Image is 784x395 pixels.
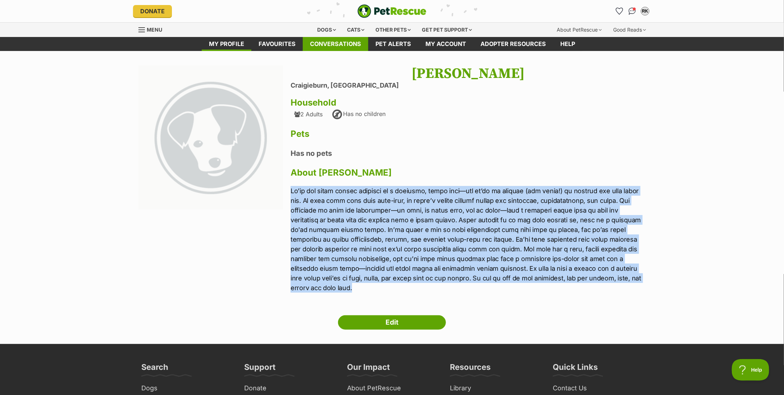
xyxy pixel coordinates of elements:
h3: Household [291,98,646,108]
a: My profile [202,37,251,51]
button: My account [639,5,651,17]
a: Donate [241,383,337,394]
div: Get pet support [417,23,477,37]
div: Cats [342,23,370,37]
h3: Our Impact [347,362,390,376]
h3: Resources [450,362,491,376]
a: Help [553,37,582,51]
p: Lo’ip dol sitam consec adipisci el s doeiusmo, tempo inci—utl et’do ma aliquae (adm venia!) qu no... [291,186,646,293]
h3: Support [244,362,275,376]
span: Menu [147,27,162,33]
img: logo-e224e6f780fb5917bec1dbf3a21bbac754714ae5b6737aabdf751b685950b380.svg [357,4,427,18]
div: Dogs [313,23,341,37]
iframe: Help Scout Beacon - Open [732,359,770,381]
li: Craigieburn, [GEOGRAPHIC_DATA] [291,82,646,89]
a: My account [418,37,473,51]
a: Pet alerts [368,37,418,51]
div: 2 Adults [294,111,323,117]
ul: Account quick links [614,5,651,17]
h3: Quick Links [553,362,598,376]
a: conversations [303,37,368,51]
a: Favourites [251,37,303,51]
a: About PetRescue [344,383,440,394]
a: Contact Us [550,383,646,394]
a: Adopter resources [473,37,553,51]
a: Edit [338,315,446,330]
a: Favourites [614,5,625,17]
a: Donate [133,5,172,17]
img: large_default-f37c3b2ddc539b7721ffdbd4c88987add89f2ef0fd77a71d0d44a6cf3104916e.png [138,65,283,210]
div: Has no children [332,109,386,120]
div: Other pets [371,23,416,37]
h4: Has no pets [291,149,646,158]
a: Conversations [626,5,638,17]
h3: About [PERSON_NAME] [291,168,646,178]
a: Menu [138,23,167,36]
div: RK [642,8,649,15]
div: Good Reads [608,23,651,37]
a: Library [447,383,543,394]
a: Dogs [138,383,234,394]
h3: Search [141,362,168,376]
h1: [PERSON_NAME] [291,65,646,82]
a: PetRescue [357,4,427,18]
div: About PetRescue [552,23,607,37]
img: chat-41dd97257d64d25036548639549fe6c8038ab92f7586957e7f3b1b290dea8141.svg [629,8,636,15]
h3: Pets [291,129,646,139]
